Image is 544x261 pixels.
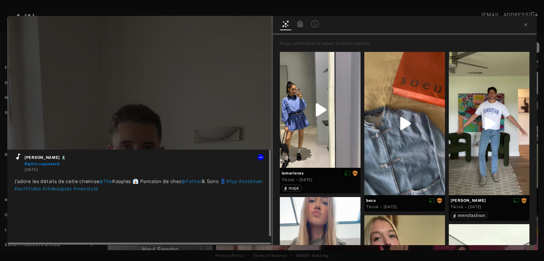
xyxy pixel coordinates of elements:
span: Rights requested [352,171,358,175]
span: Rights requested [25,162,59,166]
span: Rights requested [437,198,442,202]
span: Kooples 👔 Pantalon de chez [112,179,181,184]
div: maje [284,186,299,190]
div: Tiktok [451,204,463,210]
span: [PERSON_NAME] 🕺🏻 [25,155,265,160]
span: iamariavas [282,170,359,176]
span: · [296,177,298,182]
time: 2025-08-26T00:00:00.000Z [25,167,38,172]
span: · [465,205,467,210]
span: @The [99,179,112,184]
span: beco [366,198,443,203]
button: Disable diffusion on this media [511,197,521,204]
span: Rights requested [521,198,527,202]
button: Disable diffusion on this media [427,197,437,204]
div: Tiktok [282,177,294,183]
div: Widget de chat [512,230,544,261]
span: mensfashion [458,213,485,218]
time: 2025-08-06T00:00:00.000Z [384,205,397,209]
iframe: Chat Widget [512,230,544,261]
div: Tiktok [366,204,379,210]
span: #thekooples [42,186,72,191]
button: Disable diffusion on this media [343,170,352,176]
span: J’adore les détails de cette chemise [14,179,99,184]
div: Press shift+click to select multiple medias [279,40,535,47]
time: 2025-08-13T00:00:00.000Z [299,178,312,182]
div: mensfashion [453,213,485,218]
span: #ootdmen [239,179,263,184]
span: · [381,205,382,210]
span: #outfitidea [14,186,41,191]
span: @Father [181,179,202,184]
span: #fyp [226,179,237,184]
time: 2025-06-10T00:00:00.000Z [468,205,482,209]
span: #menstyle [73,186,98,191]
span: [PERSON_NAME] [451,198,527,203]
span: & Sons 👖 [202,179,226,184]
span: maje [289,186,299,191]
